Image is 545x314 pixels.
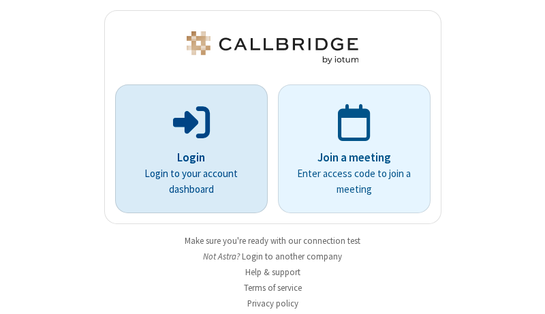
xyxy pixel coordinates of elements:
p: Login [134,149,249,167]
button: LoginLogin to your account dashboard [115,84,268,213]
img: Astra [184,31,361,64]
button: Login to another company [242,250,342,263]
a: Terms of service [244,282,302,294]
a: Make sure you're ready with our connection test [185,235,360,247]
p: Login to your account dashboard [134,166,249,197]
p: Enter access code to join a meeting [297,166,411,197]
a: Join a meetingEnter access code to join a meeting [278,84,431,213]
li: Not Astra? [104,250,441,263]
a: Help & support [245,266,300,278]
a: Privacy policy [247,298,298,309]
p: Join a meeting [297,149,411,167]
